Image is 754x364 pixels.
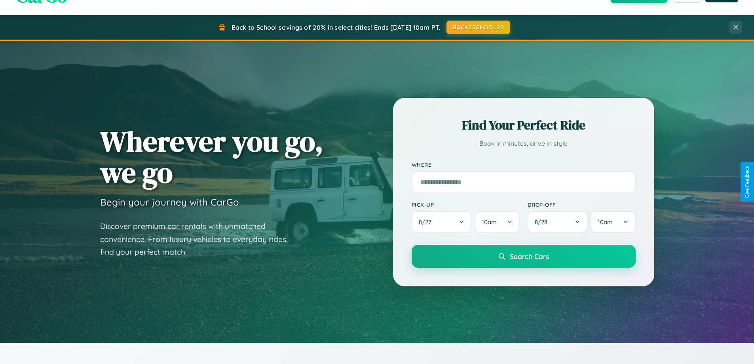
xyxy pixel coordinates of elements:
button: 10am [591,211,635,233]
span: 10am [598,218,613,226]
h2: Find Your Perfect Ride [412,116,636,134]
button: Search Cars [412,245,636,268]
button: 8/28 [528,211,588,233]
span: Back to School savings of 20% in select cities! Ends [DATE] 10am PT. [232,23,441,31]
label: Where [412,161,636,168]
div: Give Feedback [745,166,750,198]
button: 10am [475,211,519,233]
p: Discover premium car rentals with unmatched convenience. From luxury vehicles to everyday rides, ... [100,220,298,259]
span: 8 / 28 [535,218,551,226]
span: 8 / 27 [419,218,435,226]
button: 8/27 [412,211,472,233]
h1: Wherever you go, we go [100,126,323,188]
p: Book in minutes, drive in style [412,138,636,149]
h3: Begin your journey with CarGo [100,196,239,208]
button: BACK2SCHOOL20 [446,21,510,34]
label: Pick-up [412,201,520,208]
span: Search Cars [510,252,549,261]
span: 10am [482,218,497,226]
label: Drop-off [528,201,636,208]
